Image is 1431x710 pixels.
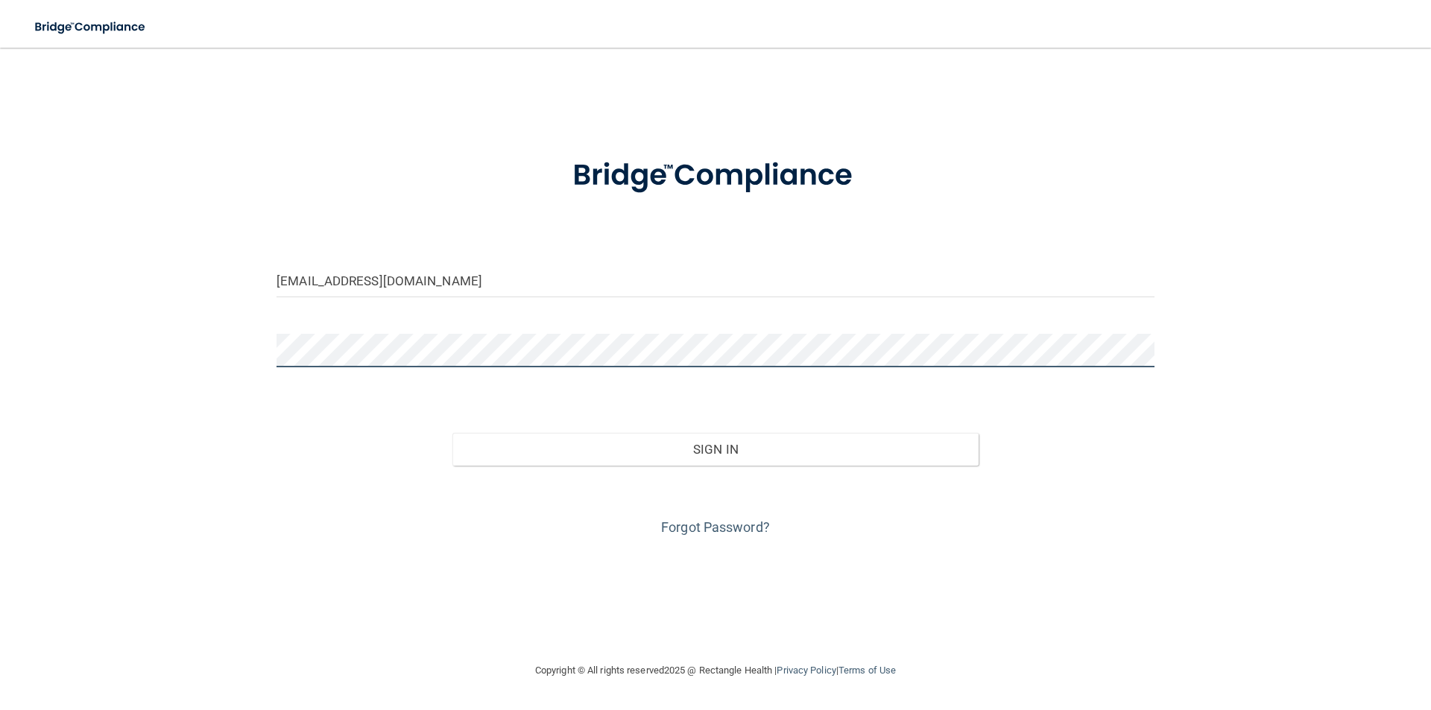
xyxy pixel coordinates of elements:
[452,433,979,466] button: Sign In
[443,647,988,694] div: Copyright © All rights reserved 2025 @ Rectangle Health | |
[777,665,835,676] a: Privacy Policy
[661,519,770,535] a: Forgot Password?
[277,264,1154,297] input: Email
[542,137,889,215] img: bridge_compliance_login_screen.278c3ca4.svg
[22,12,159,42] img: bridge_compliance_login_screen.278c3ca4.svg
[838,665,896,676] a: Terms of Use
